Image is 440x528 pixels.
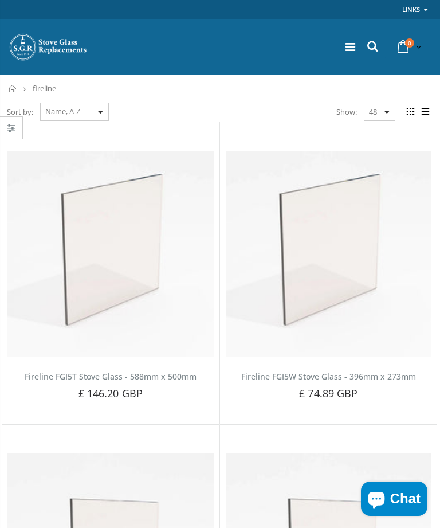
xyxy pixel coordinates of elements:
[9,33,89,61] img: Stove Glass Replacement
[336,103,357,121] span: Show:
[33,83,56,93] span: fireline
[405,38,414,48] span: 0
[402,2,420,17] a: Links
[357,482,431,519] inbox-online-store-chat: Shopify online store chat
[299,386,357,400] span: £ 74.89 GBP
[241,371,416,382] a: Fireline FGI5W Stove Glass - 396mm x 273mm
[419,105,431,118] span: List view
[345,39,355,54] a: Menu
[393,36,424,58] a: 0
[404,105,417,118] span: Grid view
[25,371,197,382] a: Fireline FGI5T Stove Glass - 588mm x 500mm
[7,102,33,122] span: Sort by:
[9,85,17,92] a: Home
[226,151,432,357] img: Fireline FGI5W Stove Glass
[78,386,143,400] span: £ 146.20 GBP
[7,151,214,357] img: Fireline FGI5T Stove Glass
